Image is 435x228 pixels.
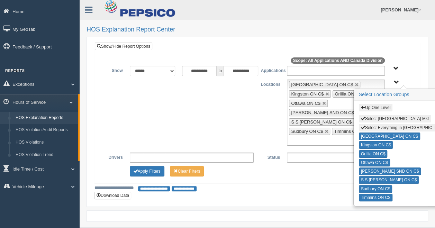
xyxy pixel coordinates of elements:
span: Orillia ON C$ [335,91,361,97]
a: HOS Violations [12,136,78,149]
button: Orillia ON C$ [359,150,388,158]
button: Change Filter Options [130,166,164,176]
span: [GEOGRAPHIC_DATA] ON C$ [291,82,353,87]
h2: HOS Explanation Report Center [87,26,428,33]
a: HOS Explanation Reports [12,112,78,124]
label: Status [257,153,283,161]
button: S S [PERSON_NAME] ON C$ [359,176,419,184]
span: S S [PERSON_NAME] ON C$ [291,119,352,125]
button: Up One Level [359,104,392,111]
a: HOS Violation Trend [12,149,78,161]
span: Kingston ON C$ [291,91,324,97]
button: Select [GEOGRAPHIC_DATA] Mkt [359,115,431,122]
button: Sudbury ON C$ [359,185,392,193]
label: Show [100,66,126,74]
span: Sudbury ON C$ [291,129,323,134]
button: [PERSON_NAME] SND ON C$ [359,167,421,175]
label: Applications [257,66,283,74]
span: [PERSON_NAME] SND ON C$ [291,110,354,115]
a: Show/Hide Report Options [95,43,152,50]
label: Locations [257,80,284,88]
span: Ottawa ON C$ [291,101,320,106]
a: HOS Violation Audit Reports [12,124,78,136]
button: Ottawa ON C$ [359,159,390,166]
button: Timmins ON C$ [359,194,392,201]
button: Change Filter Options [170,166,204,176]
button: Download Data [94,192,131,199]
span: Scope: All Applications AND Canada Division [291,57,385,64]
span: to [217,66,224,76]
label: Drivers [100,153,126,161]
button: [GEOGRAPHIC_DATA] ON C$ [359,133,420,140]
button: Kingston ON C$ [359,141,393,149]
span: Timmins ON C$ [334,129,366,134]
